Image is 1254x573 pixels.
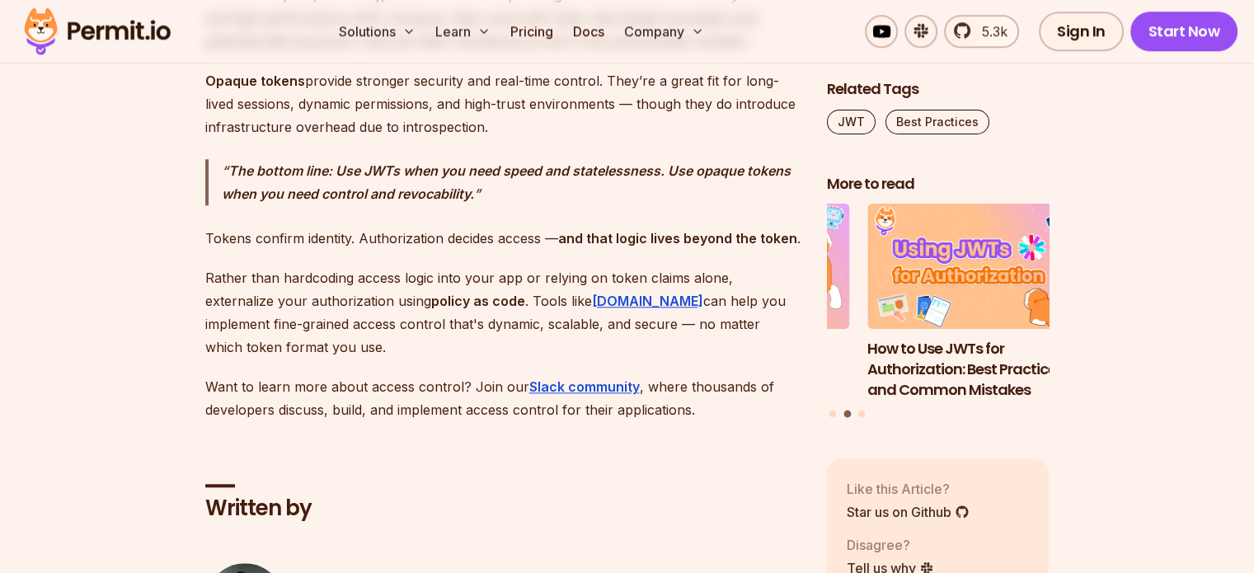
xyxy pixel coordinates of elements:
a: Docs [566,15,611,48]
button: Go to slide 1 [829,411,836,417]
strong: Opaque tokens [205,73,305,89]
div: Posts [827,204,1050,420]
li: 1 of 3 [627,204,850,401]
p: Want to learn more about access control? Join our , where thousands of developers discuss, build,... [205,375,801,421]
p: Rather than hardcoding access logic into your app or relying on token claims alone, externalize y... [205,266,801,359]
img: How to Use JWTs for Authorization: Best Practices and Common Mistakes [867,204,1090,330]
strong: The bottom line: Use JWTs when you need speed and statelessness. Use opaque tokens when you need ... [222,162,791,202]
p: provide stronger security and real-time control. They’re a great fit for long-lived sessions, dyn... [205,69,801,139]
h3: How to Use JWTs for Authorization: Best Practices and Common Mistakes [867,339,1090,400]
a: How to Use JWTs for Authorization: Best Practices and Common MistakesHow to Use JWTs for Authoriz... [867,204,1090,401]
strong: and that logic lives beyond the token [558,230,797,247]
p: Like this Article? [847,479,970,499]
a: 5.3k [944,15,1019,48]
button: Learn [429,15,497,48]
a: JWT [827,110,876,134]
a: Pricing [504,15,560,48]
button: Go to slide 3 [858,411,865,417]
p: Tokens confirm identity. Authorization decides access — . [205,227,801,250]
strong: policy as code [431,293,525,309]
a: Sign In [1039,12,1124,51]
p: Disagree? [847,535,934,555]
button: Solutions [332,15,422,48]
a: Start Now [1130,12,1238,51]
h2: Related Tags [827,79,1050,100]
img: Permit logo [16,3,178,59]
span: 5.3k [972,21,1007,41]
a: Best Practices [885,110,989,134]
h2: More to read [827,174,1050,195]
button: Company [618,15,711,48]
button: Go to slide 2 [843,411,851,418]
h2: Written by [205,494,801,524]
a: Slack community [529,378,640,395]
li: 2 of 3 [867,204,1090,401]
a: Star us on Github [847,502,970,522]
h3: Why JWTs Can’t Handle AI Agent Access [627,339,850,380]
a: [DOMAIN_NAME] [592,293,703,309]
